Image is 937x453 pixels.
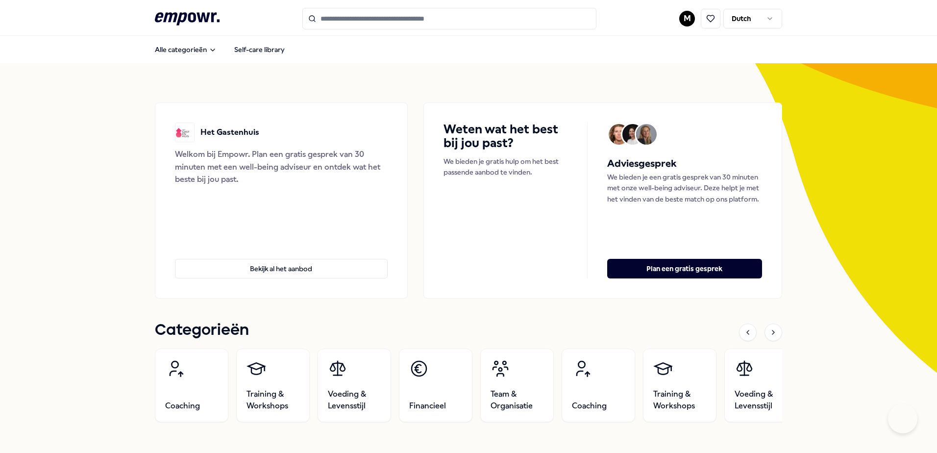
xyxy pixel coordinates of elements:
h4: Weten wat het best bij jou past? [444,123,567,150]
p: We bieden je een gratis gesprek van 30 minuten met onze well-being adviseur. Deze helpt je met he... [607,172,762,204]
a: Voeding & Levensstijl [318,349,391,422]
button: M [679,11,695,26]
nav: Main [147,40,293,59]
button: Bekijk al het aanbod [175,259,388,278]
a: Team & Organisatie [480,349,554,422]
a: Bekijk al het aanbod [175,243,388,278]
a: Training & Workshops [643,349,716,422]
a: Financieel [399,349,472,422]
span: Team & Organisatie [491,388,543,412]
iframe: Help Scout Beacon - Open [888,404,917,433]
a: Training & Workshops [236,349,310,422]
p: Het Gastenhuis [200,126,259,139]
p: We bieden je gratis hulp om het best passende aanbod te vinden. [444,156,567,178]
button: Alle categorieën [147,40,224,59]
span: Voeding & Levensstijl [328,388,381,412]
span: Financieel [409,400,446,412]
div: Welkom bij Empowr. Plan een gratis gesprek van 30 minuten met een well-being adviseur en ontdek w... [175,148,388,186]
a: Coaching [155,349,228,422]
img: Avatar [609,124,629,145]
a: Coaching [562,349,635,422]
span: Training & Workshops [653,388,706,412]
a: Self-care library [226,40,293,59]
img: Avatar [622,124,643,145]
img: Avatar [636,124,657,145]
input: Search for products, categories or subcategories [302,8,596,29]
span: Training & Workshops [247,388,299,412]
span: Voeding & Levensstijl [735,388,788,412]
button: Plan een gratis gesprek [607,259,762,278]
img: Het Gastenhuis [175,123,195,142]
h1: Categorieën [155,318,249,343]
span: Coaching [572,400,607,412]
h5: Adviesgesprek [607,156,762,172]
a: Voeding & Levensstijl [724,349,798,422]
span: Coaching [165,400,200,412]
